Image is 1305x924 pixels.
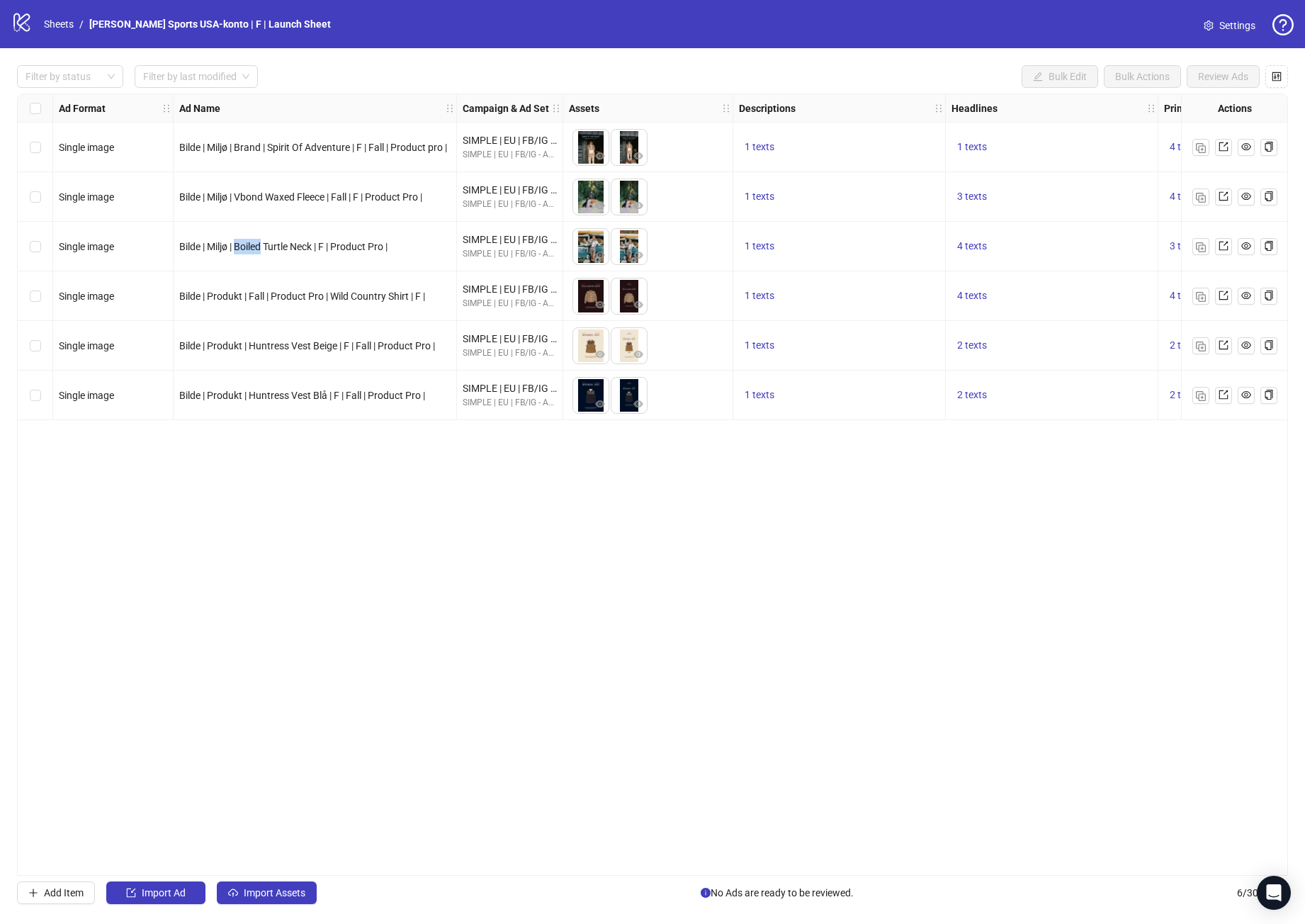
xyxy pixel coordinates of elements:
[1272,72,1282,81] span: control
[951,288,993,305] button: 4 texts
[1257,876,1291,910] div: Open Intercom Messenger
[1154,94,1158,122] div: Resize Headlines column
[463,182,557,198] div: SIMPLE | EU | FB/IG - AO - PUR - ASC+ - LC - ALL - Broad - FALL
[126,888,136,898] span: import
[18,94,53,123] div: Select all rows
[18,271,53,321] div: Select row 4
[745,389,774,400] span: 1 texts
[1170,141,1199,152] span: 4 texts
[453,94,456,122] div: Resize Ad Name column
[1219,142,1228,152] span: export
[1164,337,1205,354] button: 2 texts
[1170,339,1199,351] span: 2 texts
[731,103,741,113] span: holder
[1170,240,1199,252] span: 3 texts
[630,198,647,215] button: Preview
[595,250,605,260] span: eye
[633,151,643,161] span: eye
[745,240,774,252] span: 1 texts
[171,103,181,113] span: holder
[951,337,993,354] button: 2 texts
[934,103,944,113] span: holder
[559,94,563,122] div: Resize Campaign & Ad Set column
[595,151,605,161] span: eye
[595,349,605,359] span: eye
[633,250,643,260] span: eye
[244,887,305,898] span: Import Assets
[1237,885,1288,901] span: 6 / 300 items
[951,387,993,404] button: 2 texts
[1196,193,1206,203] img: Duplicate
[573,130,609,165] img: Asset 1
[739,188,780,205] button: 1 texts
[1192,238,1209,255] button: Duplicate
[951,139,993,156] button: 1 texts
[569,101,599,116] strong: Assets
[611,130,647,165] img: Asset 2
[463,396,557,410] div: SIMPLE | EU | FB/IG - AO - PUR - ASC+ - LC
[179,191,422,203] span: Bilde | Miljø | Vbond Waxed Fleece | Fall | F | Product Pro |
[951,101,998,116] strong: Headlines
[455,103,465,113] span: holder
[1241,191,1251,201] span: eye
[463,133,557,148] div: SIMPLE | EU | FB/IG - AO - PUR - ASC+ - LC - ALL - Broad - FALL
[633,201,643,210] span: eye
[633,399,643,409] span: eye
[1196,342,1206,351] img: Duplicate
[463,247,557,261] div: SIMPLE | EU | FB/IG - AO - PUR - ASC+ - LC
[59,241,114,252] span: Single image
[18,321,53,371] div: Select row 5
[630,346,647,364] button: Preview
[611,179,647,215] img: Asset 2
[463,232,557,247] div: SIMPLE | EU | FB/IG - AO - PUR - ASC+ - LC - ALL - Broad - FALL
[592,247,609,264] button: Preview
[217,881,317,904] button: Import Assets
[630,148,647,165] button: Preview
[630,297,647,314] button: Preview
[1164,387,1205,404] button: 2 texts
[59,101,106,116] strong: Ad Format
[1164,101,1226,116] strong: Primary Texts
[228,888,238,898] span: cloud-upload
[729,94,733,122] div: Resize Assets column
[1022,65,1098,88] button: Bulk Edit
[1264,142,1274,152] span: copy
[739,139,780,156] button: 1 texts
[1265,65,1288,88] button: Configure table settings
[106,881,205,904] button: Import Ad
[179,390,425,401] span: Bilde | Produkt | Huntress Vest Blå | F | Fall | Product Pro |
[951,238,993,255] button: 4 texts
[1192,387,1209,404] button: Duplicate
[463,297,557,310] div: SIMPLE | EU | FB/IG - AO - PUR - ASC+ - LC
[630,247,647,264] button: Preview
[1264,340,1274,350] span: copy
[179,340,435,351] span: Bilde | Produkt | Huntress Vest Beige | F | Fall | Product Pro |
[28,888,38,898] span: plus
[59,390,114,401] span: Single image
[561,103,571,113] span: holder
[1164,238,1205,255] button: 3 texts
[1104,65,1181,88] button: Bulk Actions
[1192,188,1209,205] button: Duplicate
[611,278,647,314] img: Asset 2
[1264,390,1274,400] span: copy
[1241,291,1251,300] span: eye
[1241,390,1251,400] span: eye
[573,179,609,215] img: Asset 1
[1196,292,1206,302] img: Duplicate
[1170,191,1199,202] span: 4 texts
[739,238,780,255] button: 1 texts
[79,16,84,32] li: /
[957,191,987,202] span: 3 texts
[86,16,334,32] a: [PERSON_NAME] Sports USA-konto | F | Launch Sheet
[701,888,711,898] span: info-circle
[1241,142,1251,152] span: eye
[1192,288,1209,305] button: Duplicate
[1219,340,1228,350] span: export
[1264,191,1274,201] span: copy
[44,887,84,898] span: Add Item
[611,229,647,264] img: Asset 2
[179,241,388,252] span: Bilde | Miljø | Boiled Turtle Neck | F | Product Pro |
[463,198,557,211] div: SIMPLE | EU | FB/IG - AO - PUR - ASC+ - LC
[1164,188,1205,205] button: 4 texts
